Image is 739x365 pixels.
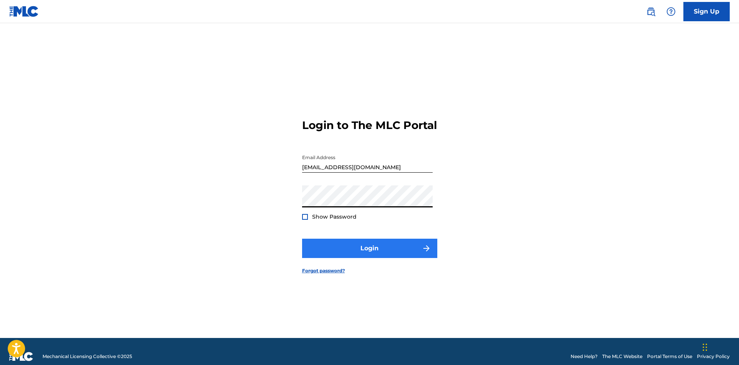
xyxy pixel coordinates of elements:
[312,213,357,220] span: Show Password
[42,353,132,360] span: Mechanical Licensing Collective © 2025
[302,119,437,132] h3: Login to The MLC Portal
[571,353,598,360] a: Need Help?
[663,4,679,19] div: Help
[666,7,676,16] img: help
[700,328,739,365] div: Widget συνομιλίας
[9,352,33,361] img: logo
[647,353,692,360] a: Portal Terms of Use
[697,353,730,360] a: Privacy Policy
[302,267,345,274] a: Forgot password?
[683,2,730,21] a: Sign Up
[422,244,431,253] img: f7272a7cc735f4ea7f67.svg
[703,336,707,359] div: Μεταφορά
[9,6,39,17] img: MLC Logo
[602,353,642,360] a: The MLC Website
[302,239,437,258] button: Login
[646,7,656,16] img: search
[700,328,739,365] iframe: Chat Widget
[643,4,659,19] a: Public Search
